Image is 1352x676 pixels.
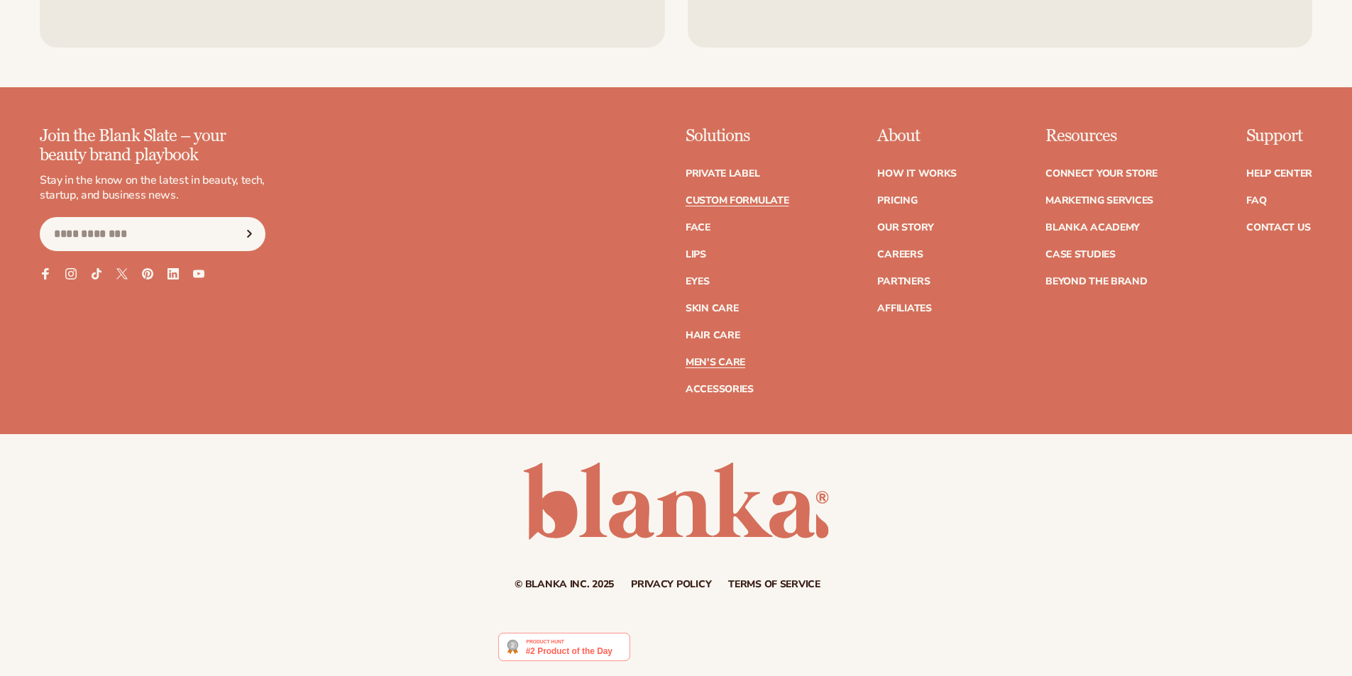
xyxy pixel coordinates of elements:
p: Resources [1045,127,1158,145]
p: About [877,127,957,145]
a: Privacy policy [631,580,711,589]
a: Terms of service [728,580,820,589]
small: © Blanka Inc. 2025 [515,577,614,591]
a: FAQ [1246,196,1266,206]
a: Face [686,223,710,233]
a: Careers [877,250,923,260]
a: How It Works [877,169,957,179]
a: Lips [686,250,706,260]
a: Eyes [686,277,710,287]
p: Support [1246,127,1312,145]
img: Blanka - Start a beauty or cosmetic line in under 5 minutes | Product Hunt [498,633,630,661]
a: Case Studies [1045,250,1116,260]
a: Connect your store [1045,169,1158,179]
a: Accessories [686,384,754,394]
p: Stay in the know on the latest in beauty, tech, startup, and business news. [40,173,265,203]
iframe: Customer reviews powered by Trustpilot [641,632,854,669]
a: Private label [686,169,759,179]
a: Pricing [877,196,917,206]
a: Help Center [1246,169,1312,179]
a: Marketing services [1045,196,1153,206]
p: Solutions [686,127,789,145]
a: Affiliates [877,304,931,314]
a: Skin Care [686,304,738,314]
a: Our Story [877,223,933,233]
button: Subscribe [233,217,265,251]
p: Join the Blank Slate – your beauty brand playbook [40,127,265,165]
a: Contact Us [1246,223,1310,233]
a: Beyond the brand [1045,277,1148,287]
a: Partners [877,277,930,287]
a: Custom formulate [686,196,789,206]
a: Blanka Academy [1045,223,1140,233]
a: Hair Care [686,331,740,340]
a: Men's Care [686,358,745,367]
